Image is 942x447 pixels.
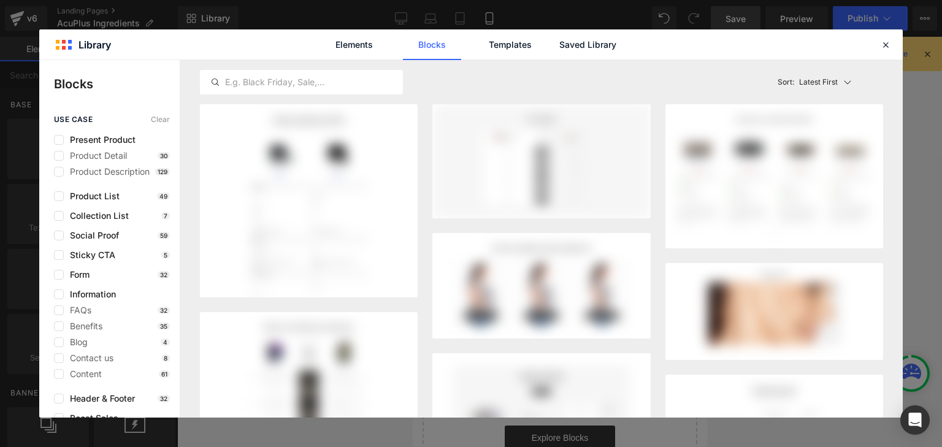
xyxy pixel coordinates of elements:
p: 59 [158,232,170,239]
img: image [200,104,418,323]
span: Form [64,270,90,280]
span: Benefits [64,321,102,331]
input: E.g. Black Friday, Sale,... [201,75,402,90]
span: Blog [64,337,88,347]
span: Present Product [64,135,136,145]
img: image [665,104,883,248]
a: Templates [481,29,539,60]
p: 49 [157,193,170,200]
span: Sort: [778,78,794,86]
p: 129 [155,168,170,175]
a: Blocks [403,29,461,60]
p: Blocks [54,75,180,93]
span: Contact us [64,353,113,363]
span: FAQs [64,305,91,315]
span: Boost Sales [64,413,118,423]
span: Sticky CTA [64,250,115,260]
p: 8 [161,354,170,362]
p: 4 [161,338,170,346]
span: Product Detail [64,151,127,161]
p: 61 [159,370,170,378]
span: Product List [64,191,120,201]
p: Latest First [799,77,838,88]
span: Header & Footer [64,394,135,403]
span: After being tested in a manner to exceed all regulatory compliance, it is routinely inspected dur... [9,162,285,293]
div: Open Intercom Messenger [900,405,930,435]
a: Elements [325,29,383,60]
p: 5 [161,251,170,259]
a: Explore Blocks [92,389,202,413]
span: Content [64,369,102,379]
span: Then each batch is sent to independent laboratories to further assay and confirm the strength of ... [9,107,283,183]
p: 32 [158,271,170,278]
span: Product Description [64,167,150,177]
span: Clear [151,115,170,124]
img: image [432,104,650,218]
p: 32 [158,307,170,314]
span: Social Proof [64,231,119,240]
a: Saved Library [559,29,617,60]
p: 30 [158,152,170,159]
p: 35 [158,323,170,330]
button: Latest FirstSort:Latest First [773,60,883,104]
img: image [432,233,650,338]
span: Information [64,289,116,299]
img: image [665,263,883,360]
span: use case [54,115,93,124]
span: During the manufacturing process each batch is rigorously inspected by qualified chemists and a h... [9,52,278,128]
p: 7 [161,212,170,220]
p: 32 [158,395,170,402]
span: Collection List [64,211,129,221]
